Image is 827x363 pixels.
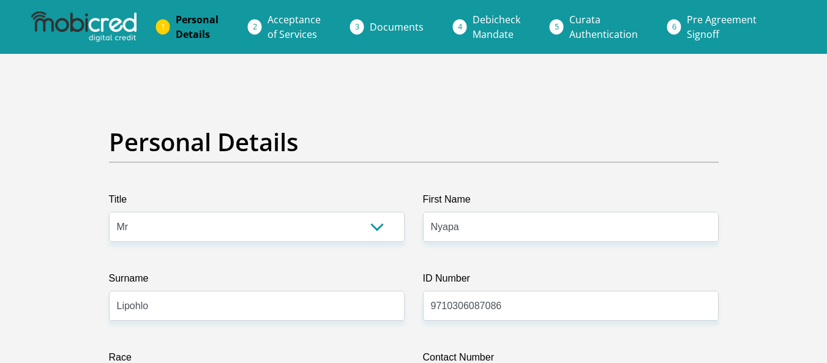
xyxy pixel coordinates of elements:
[31,12,137,42] img: mobicred logo
[473,13,520,41] span: Debicheck Mandate
[423,192,719,212] label: First Name
[423,291,719,321] input: ID Number
[463,7,530,47] a: DebicheckMandate
[166,7,228,47] a: PersonalDetails
[370,20,424,34] span: Documents
[559,7,648,47] a: CurataAuthentication
[176,13,219,41] span: Personal Details
[423,271,719,291] label: ID Number
[423,212,719,242] input: First Name
[109,271,405,291] label: Surname
[258,7,331,47] a: Acceptanceof Services
[360,15,433,39] a: Documents
[268,13,321,41] span: Acceptance of Services
[109,192,405,212] label: Title
[687,13,757,41] span: Pre Agreement Signoff
[569,13,638,41] span: Curata Authentication
[677,7,766,47] a: Pre AgreementSignoff
[109,291,405,321] input: Surname
[109,127,719,157] h2: Personal Details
